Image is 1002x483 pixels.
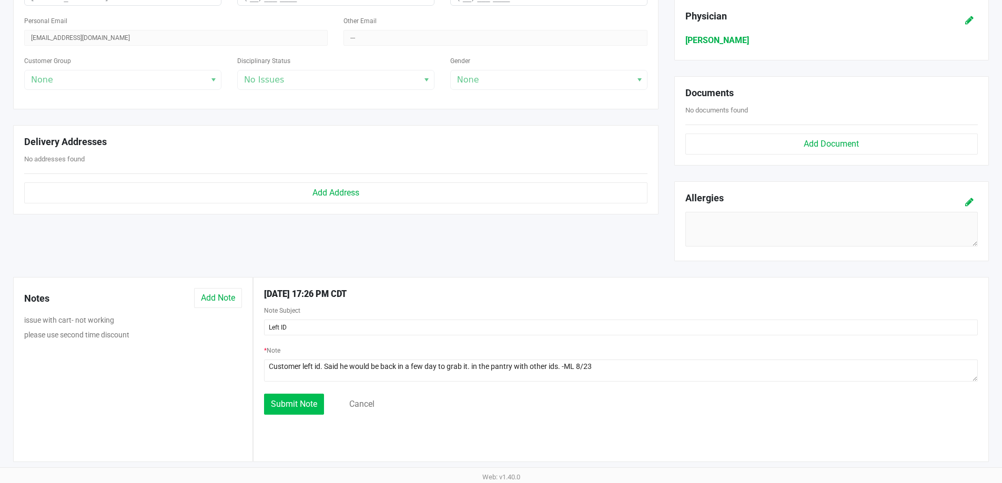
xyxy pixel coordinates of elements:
[685,106,748,114] span: No documents found
[271,399,317,409] span: Submit Note
[450,56,470,66] label: Gender
[24,155,85,163] span: No addresses found
[804,139,859,149] span: Add Document
[343,16,377,26] label: Other Email
[482,473,520,481] span: Web: v1.40.0
[24,330,129,341] button: please use second time discount
[264,394,324,415] button: Submit Note
[24,56,71,66] label: Customer Group
[685,11,927,22] h5: Physician
[685,35,978,45] h6: [PERSON_NAME]
[24,288,56,309] h5: Notes
[685,133,978,155] button: Add Document
[685,87,978,99] h5: Documents
[194,288,242,308] button: Add Note
[24,136,647,148] h5: Delivery Addresses
[685,192,724,207] h5: Allergies
[264,346,280,355] label: Note
[237,56,290,66] label: Disciplinary Status
[264,289,347,299] span: [DATE] 17:26 PM CDT
[312,188,359,198] span: Add Address
[24,315,114,326] button: issue with cart- not working
[264,306,300,315] label: Note Subject
[24,16,67,26] label: Personal Email
[24,182,647,203] button: Add Address
[349,398,375,410] button: Cancel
